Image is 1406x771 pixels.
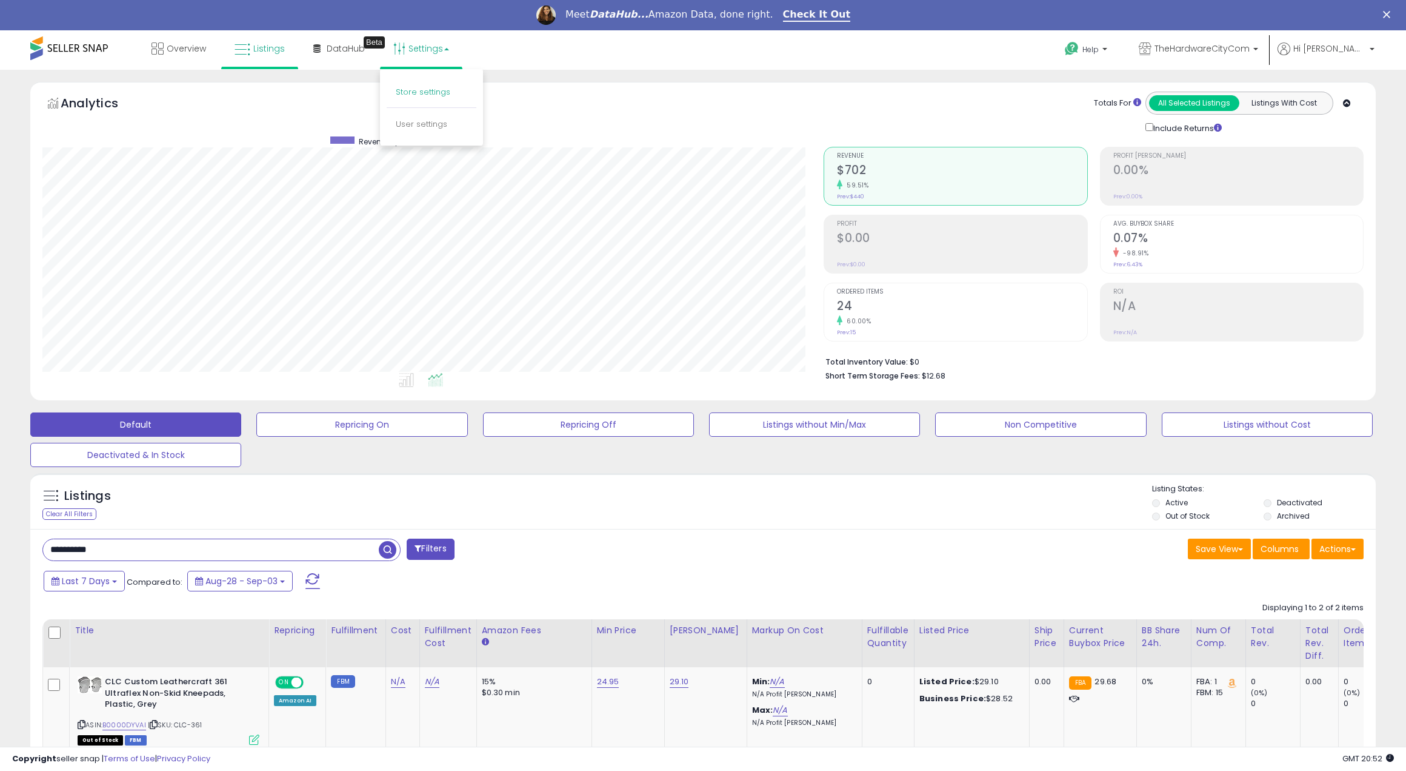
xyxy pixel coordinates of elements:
[837,299,1087,315] h2: 24
[12,753,210,765] div: seller snap | |
[1055,32,1119,70] a: Help
[837,261,865,268] small: Prev: $0.00
[752,676,770,687] b: Min:
[1293,42,1366,55] span: Hi [PERSON_NAME]
[331,624,380,637] div: Fulfillment
[187,571,293,591] button: Aug-28 - Sep-03
[1113,289,1363,295] span: ROI
[1082,44,1099,55] span: Help
[304,30,374,67] a: DataHub
[919,693,1020,704] div: $28.52
[919,624,1024,637] div: Listed Price
[1069,676,1091,690] small: FBA
[752,719,853,727] p: N/A Profit [PERSON_NAME]
[1113,153,1363,160] span: Profit [PERSON_NAME]
[482,637,489,648] small: Amazon Fees.
[919,676,1020,687] div: $29.10
[1142,624,1186,650] div: BB Share 24h.
[58,397,67,407] button: Upload attachment
[35,7,54,26] img: Profile image for Keirth
[1344,698,1393,709] div: 0
[747,619,862,667] th: The percentage added to the cost of goods (COGS) that forms the calculator for Min & Max prices.
[597,624,659,637] div: Min Price
[842,181,868,190] small: 59.51%
[935,412,1146,437] button: Non Competitive
[1165,511,1210,521] label: Out of Stock
[10,372,232,392] textarea: Message…
[391,624,415,637] div: Cost
[1277,511,1310,521] label: Archived
[1251,698,1300,709] div: 0
[670,624,742,637] div: [PERSON_NAME]
[1154,42,1250,55] span: TheHardwareCityCom
[837,289,1087,295] span: Ordered Items
[384,30,458,67] a: Settings
[19,179,178,201] a: Listings | seller snap - [DATE] - Watch Vide
[752,704,773,716] b: Max:
[1342,753,1394,764] span: 2025-09-11 20:52 GMT
[1277,497,1322,508] label: Deactivated
[276,678,292,688] span: ON
[1113,231,1363,247] h2: 0.07%
[331,675,355,688] small: FBM
[1251,676,1300,687] div: 0
[64,488,111,505] h5: Listings
[1113,221,1363,227] span: Avg. Buybox Share
[391,676,405,688] a: N/A
[10,40,199,382] div: Hi [PERSON_NAME],​Thanks for reaching out to support. Happy to help with this. I created a short ...
[44,571,125,591] button: Last 7 Days
[12,753,56,764] strong: Copyright
[19,47,189,71] div: Hi [PERSON_NAME], ​
[407,539,454,560] button: Filters
[1113,329,1137,336] small: Prev: N/A
[709,412,920,437] button: Listings without Min/Max
[1196,676,1236,687] div: FBA: 1
[825,371,920,381] b: Short Term Storage Fees:
[922,370,945,382] span: $12.68
[327,42,365,55] span: DataHub
[8,5,31,28] button: go back
[837,221,1087,227] span: Profit
[213,5,235,27] div: Close
[590,8,648,20] i: DataHub...
[867,676,905,687] div: 0
[837,329,856,336] small: Prev: 15
[919,676,975,687] b: Listed Price:
[1136,121,1236,135] div: Include Returns
[1152,483,1376,495] p: Listing States:
[1188,539,1251,559] button: Save View
[30,412,241,437] button: Default
[1311,539,1364,559] button: Actions
[1196,624,1241,650] div: Num of Comp.
[1344,688,1361,698] small: (0%)
[1305,676,1329,687] div: 0.00
[253,42,285,55] span: Listings
[78,676,102,693] img: 410hlkHc63S._SL40_.jpg
[425,624,471,650] div: Fulfillment Cost
[482,624,587,637] div: Amazon Fees
[482,687,582,698] div: $0.30 min
[1344,676,1393,687] div: 0
[142,30,215,67] a: Overview
[208,392,227,412] button: Send a message…
[1064,41,1079,56] i: Get Help
[1113,193,1142,200] small: Prev: 0.00%
[1383,11,1395,18] div: Close
[38,397,48,407] button: Gif picker
[752,690,853,699] p: N/A Profit [PERSON_NAME]
[25,155,93,165] a: Win BB Strategy
[842,317,871,326] small: 60.00%
[42,508,96,520] div: Clear All Filters
[1239,95,1329,111] button: Listings With Cost
[102,720,146,730] a: B0000DYVAI
[482,676,582,687] div: 15%
[425,676,439,688] a: N/A
[1113,261,1142,268] small: Prev: 6.43%
[483,412,694,437] button: Repricing Off
[19,351,189,375] div: ​
[225,30,294,67] a: Listings
[396,86,450,98] a: Store settings
[30,443,241,467] button: Deactivated & In Stock
[1278,42,1374,70] a: Hi [PERSON_NAME]
[1119,249,1149,258] small: -98.91%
